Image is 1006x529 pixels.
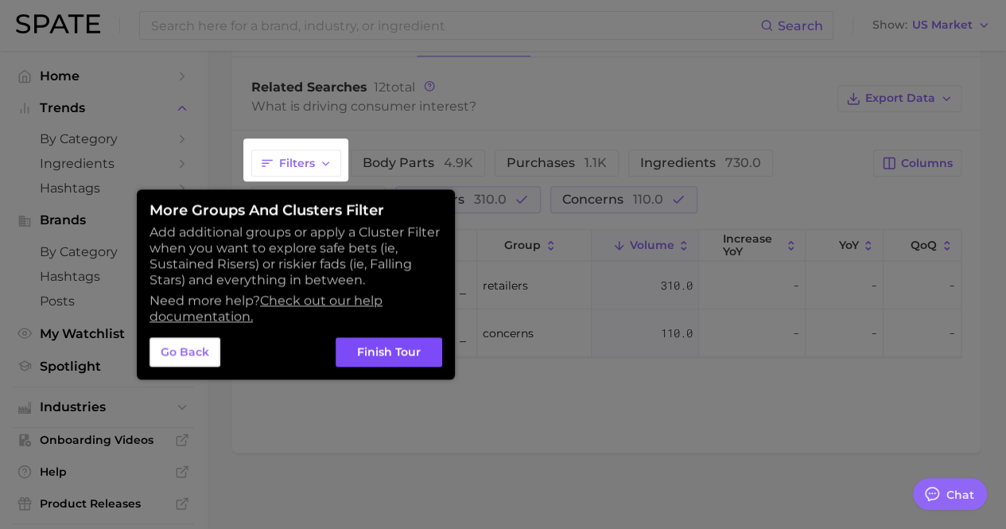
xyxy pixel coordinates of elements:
p: Need more help? [150,293,442,325]
button: Go Back [150,337,220,368]
button: Finish Tour [336,337,442,368]
a: Check out our help documentation. [150,293,383,324]
p: Add additional groups or apply a Cluster Filter when you want to explore safe bets (ie, Sustained... [150,224,442,288]
h2: More Groups and Clusters Filter [150,202,442,220]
